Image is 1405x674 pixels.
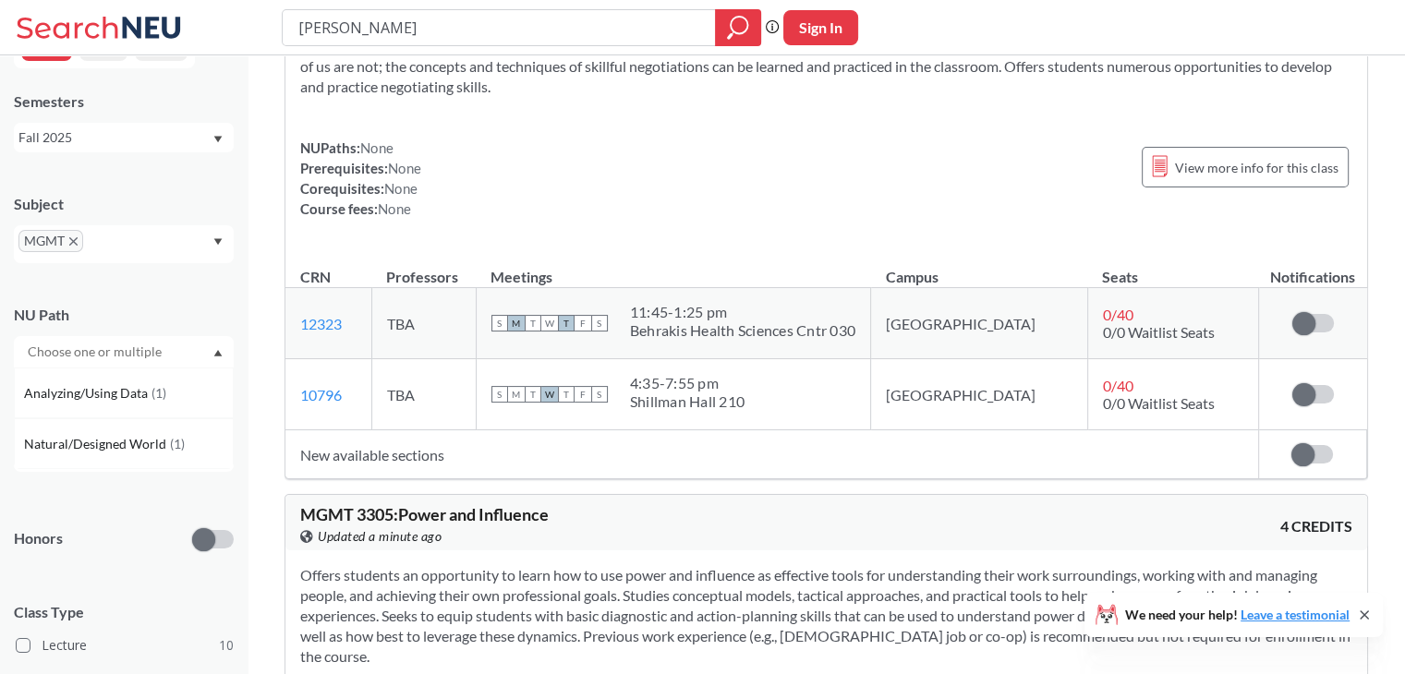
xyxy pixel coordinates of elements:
[727,15,749,41] svg: magnifying glass
[16,633,234,657] label: Lecture
[541,386,558,403] span: W
[300,386,342,403] a: 10796
[14,602,234,622] span: Class Type
[558,386,575,403] span: T
[318,526,442,547] span: Updated a minute ago
[371,288,476,359] td: TBA
[1241,607,1350,622] a: Leave a testimonial
[14,528,63,549] p: Honors
[1103,323,1215,341] span: 0/0 Waitlist Seats
[300,138,421,219] div: NUPaths: Prerequisites: Corequisites: Course fees:
[1103,377,1133,394] span: 0 / 40
[541,315,558,331] span: W
[630,374,745,392] div: 4:35 - 7:55 pm
[1175,156,1338,179] span: View more info for this class
[378,200,411,217] span: None
[300,504,549,524] span: MGMT 3305 : Power and Influence
[384,180,418,197] span: None
[871,248,1088,288] th: Campus
[371,359,476,430] td: TBA
[14,225,234,263] div: MGMTX to remove pillDropdown arrow
[630,303,855,321] div: 11:45 - 1:25 pm
[14,194,234,214] div: Subject
[18,230,83,252] span: MGMTX to remove pill
[213,136,223,143] svg: Dropdown arrow
[69,237,78,246] svg: X to remove pill
[491,386,508,403] span: S
[630,321,855,340] div: Behrakis Health Sciences Cntr 030
[525,315,541,331] span: T
[14,123,234,152] div: Fall 2025Dropdown arrow
[715,9,761,46] div: magnifying glass
[371,248,476,288] th: Professors
[14,336,234,367] div: Dropdown arrowAnalyzing/Using Data(1)Natural/Designed World(1)
[476,248,870,288] th: Meetings
[871,288,1088,359] td: [GEOGRAPHIC_DATA]
[285,430,1258,479] td: New available sections
[300,565,1352,667] section: Offers students an opportunity to learn how to use power and influence as effective tools for und...
[360,139,394,156] span: None
[300,267,331,287] div: CRN
[591,386,608,403] span: S
[219,635,234,656] span: 10
[1087,248,1258,288] th: Seats
[170,436,185,451] span: ( 1 )
[297,12,702,43] input: Class, professor, course number, "phrase"
[1280,516,1352,536] span: 4 CREDITS
[18,127,212,148] div: Fall 2025
[24,383,151,403] span: Analyzing/Using Data
[491,315,508,331] span: S
[213,349,223,356] svg: Dropdown arrow
[1258,248,1366,288] th: Notifications
[783,10,858,45] button: Sign In
[14,91,234,112] div: Semesters
[151,385,166,401] span: ( 1 )
[24,434,170,454] span: Natural/Designed World
[300,315,342,332] a: 12323
[525,386,541,403] span: T
[575,315,591,331] span: F
[1103,394,1215,412] span: 0/0 Waitlist Seats
[213,238,223,246] svg: Dropdown arrow
[14,305,234,325] div: NU Path
[630,392,745,411] div: Shillman Hall 210
[508,315,525,331] span: M
[591,315,608,331] span: S
[18,341,174,363] input: Choose one or multiple
[508,386,525,403] span: M
[388,160,421,176] span: None
[1125,608,1350,621] span: We need your help!
[575,386,591,403] span: F
[1103,306,1133,323] span: 0 / 40
[558,315,575,331] span: T
[871,359,1088,430] td: [GEOGRAPHIC_DATA]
